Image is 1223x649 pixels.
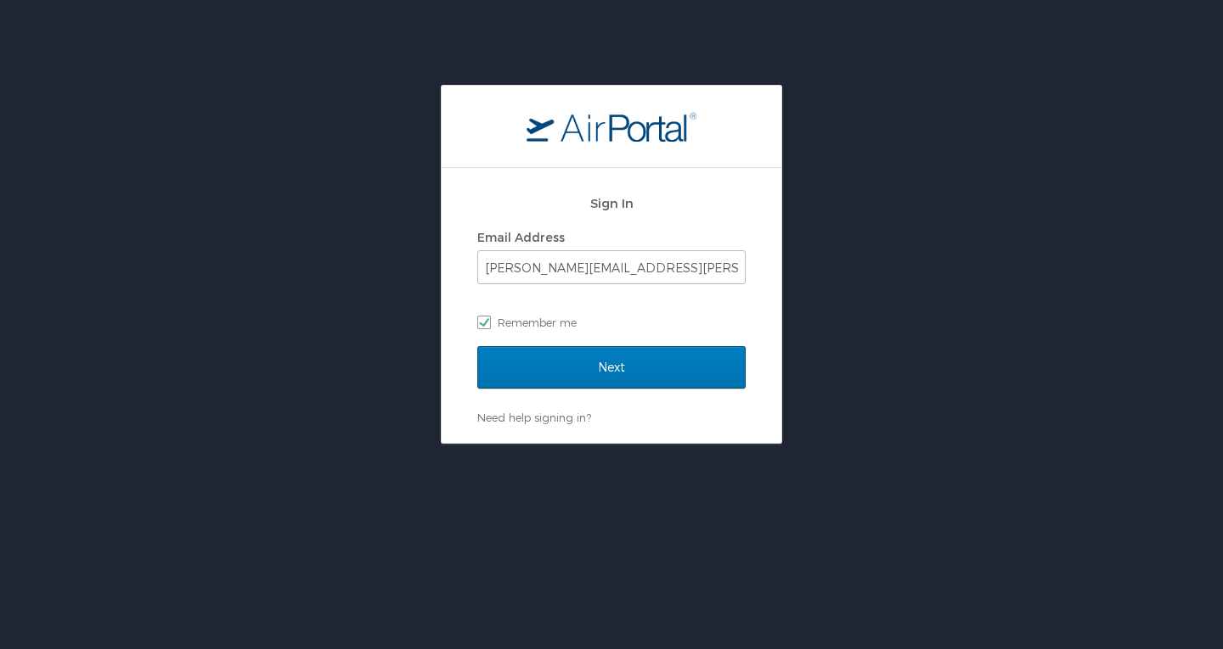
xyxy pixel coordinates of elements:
[527,111,696,142] img: logo
[477,193,746,213] h2: Sign In
[477,411,591,424] a: Need help signing in?
[477,310,746,335] label: Remember me
[477,230,565,244] label: Email Address
[477,346,746,389] input: Next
